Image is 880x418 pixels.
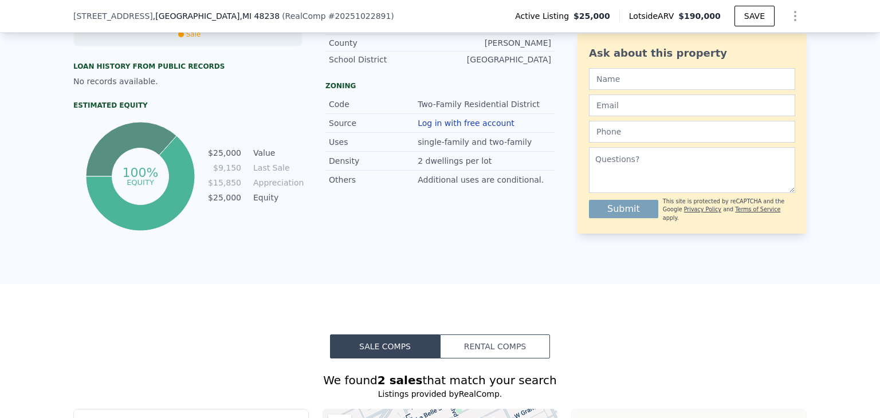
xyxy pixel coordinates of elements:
div: Listings provided by RealComp . [73,388,807,400]
div: Source [329,117,418,129]
div: School District [329,54,440,65]
td: $15,850 [207,176,242,189]
input: Phone [589,121,795,143]
div: 2 dwellings per lot [418,155,494,167]
td: $25,000 [207,191,242,204]
span: # 20251022891 [328,11,391,21]
button: SAVE [734,6,775,26]
div: Loan history from public records [73,62,302,71]
div: Estimated Equity [73,101,302,110]
td: Last Sale [251,161,302,174]
span: RealComp [285,11,326,21]
td: $9,150 [207,161,242,174]
button: Submit [589,200,658,218]
div: Code [329,98,418,110]
div: Ask about this property [589,45,795,61]
td: Value [251,147,302,159]
button: Log in with free account [418,119,514,128]
div: ( ) [282,10,394,22]
div: County [329,37,440,49]
button: Rental Comps [440,334,550,358]
div: Density [329,155,418,167]
button: Show Options [784,5,807,27]
div: [GEOGRAPHIC_DATA] [440,54,551,65]
strong: 2 sales [378,373,423,387]
div: Zoning [325,81,555,90]
span: Sale [186,30,201,38]
span: , MI 48238 [239,11,280,21]
tspan: equity [127,178,154,186]
td: Equity [251,191,302,204]
input: Name [589,68,795,90]
div: [PERSON_NAME] [440,37,551,49]
td: Appreciation [251,176,302,189]
button: Sale Comps [330,334,440,358]
input: Email [589,94,795,116]
div: Uses [329,136,418,148]
div: single-family and two-family [418,136,534,148]
a: Terms of Service [735,206,780,212]
div: This site is protected by reCAPTCHA and the Google and apply. [663,198,795,222]
td: $25,000 [207,147,242,159]
span: [STREET_ADDRESS] [73,10,153,22]
span: Active Listing [515,10,573,22]
span: $190,000 [678,11,721,21]
div: Two-Family Residential District [418,98,542,110]
span: , [GEOGRAPHIC_DATA] [153,10,280,22]
div: Additional uses are conditional. [418,174,546,186]
div: Others [329,174,418,186]
div: No records available. [73,76,302,87]
span: Lotside ARV [629,10,678,22]
div: We found that match your search [73,372,807,388]
span: $25,000 [573,10,610,22]
a: Privacy Policy [684,206,721,212]
tspan: 100% [123,165,159,180]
